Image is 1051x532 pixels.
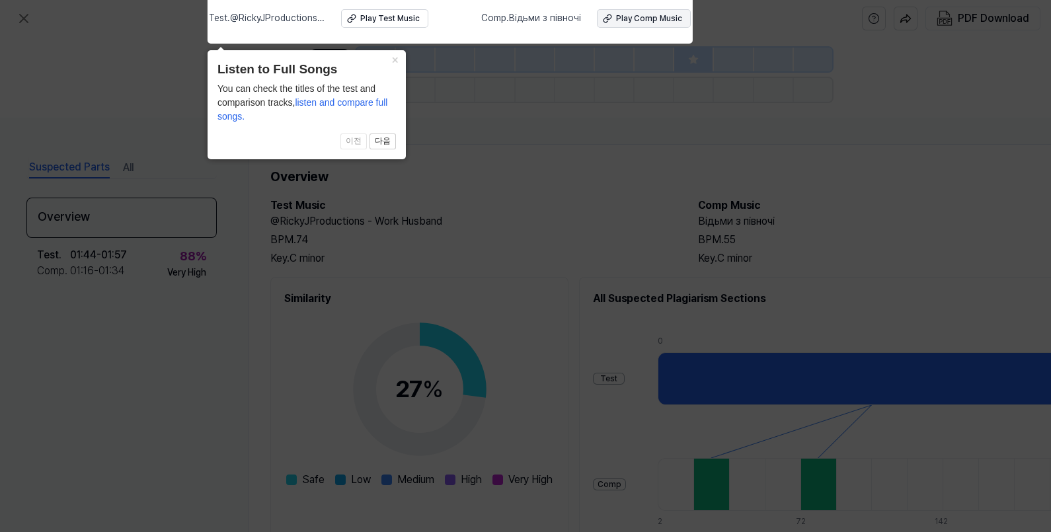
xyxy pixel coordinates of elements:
[217,97,388,122] span: listen and compare full songs.
[217,82,396,124] div: You can check the titles of the test and comparison tracks,
[385,50,406,69] button: Close
[481,12,581,25] span: Comp . Відьми з півночі
[370,133,396,149] button: 다음
[217,60,396,79] header: Listen to Full Songs
[209,12,325,25] span: Test . @RickyJProductions ‐ Work Husband
[616,13,682,24] div: Play Comp Music
[360,13,420,24] div: Play Test Music
[597,9,691,28] button: Play Comp Music
[341,9,428,28] button: Play Test Music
